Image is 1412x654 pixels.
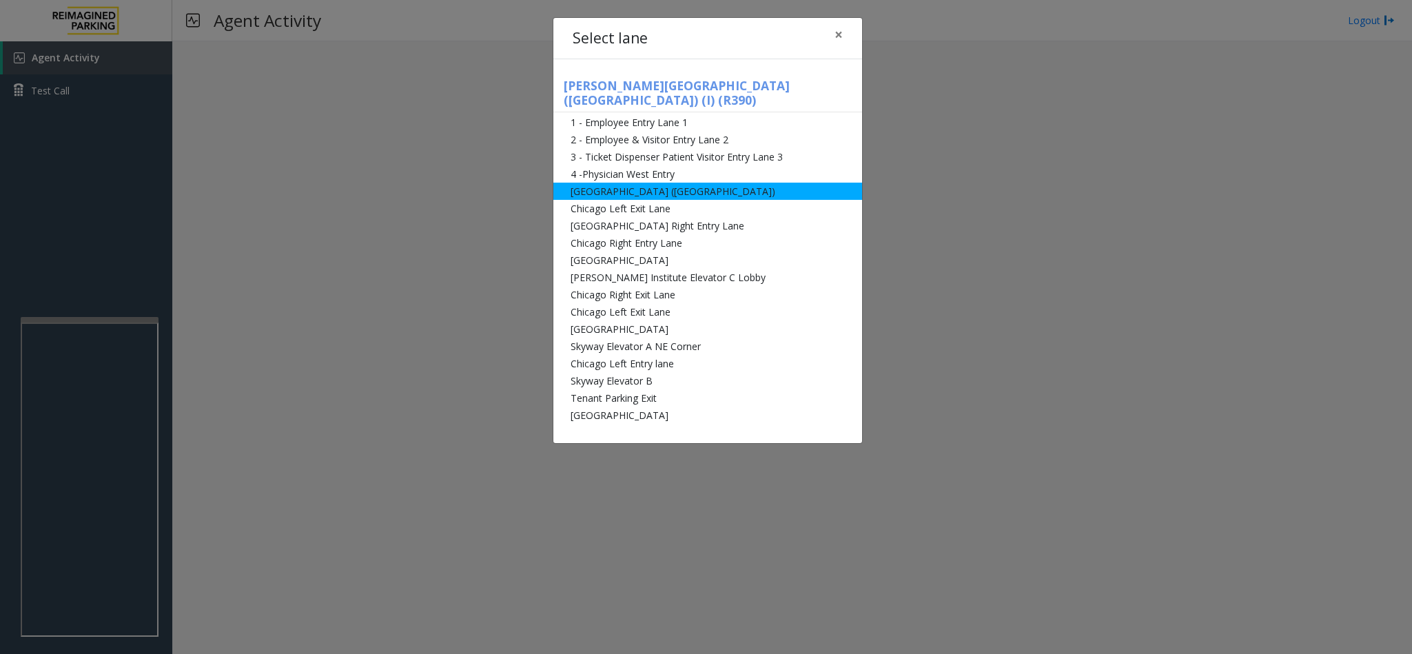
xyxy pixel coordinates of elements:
li: [GEOGRAPHIC_DATA] [553,320,862,338]
h5: [PERSON_NAME][GEOGRAPHIC_DATA] ([GEOGRAPHIC_DATA]) (I) (R390) [553,79,862,112]
li: 1 - Employee Entry Lane 1 [553,114,862,131]
li: [GEOGRAPHIC_DATA] Right Entry Lane [553,217,862,234]
li: 4 -Physician West Entry [553,165,862,183]
button: Close [825,18,852,52]
li: 3 - Ticket Dispenser Patient Visitor Entry Lane 3 [553,148,862,165]
li: [PERSON_NAME] Institute Elevator C Lobby [553,269,862,286]
h4: Select lane [573,28,648,50]
li: [GEOGRAPHIC_DATA] [553,407,862,424]
li: Chicago Left Exit Lane [553,200,862,217]
li: Skyway Elevator A NE Corner [553,338,862,355]
li: 2 - Employee & Visitor Entry Lane 2 [553,131,862,148]
li: Chicago Left Exit Lane [553,303,862,320]
li: Chicago Left Entry lane [553,355,862,372]
li: Tenant Parking Exit [553,389,862,407]
li: Chicago Right Exit Lane [553,286,862,303]
li: Skyway Elevator B [553,372,862,389]
span: × [835,25,843,44]
li: [GEOGRAPHIC_DATA] [553,252,862,269]
li: [GEOGRAPHIC_DATA] ([GEOGRAPHIC_DATA]) [553,183,862,200]
li: Chicago Right Entry Lane [553,234,862,252]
